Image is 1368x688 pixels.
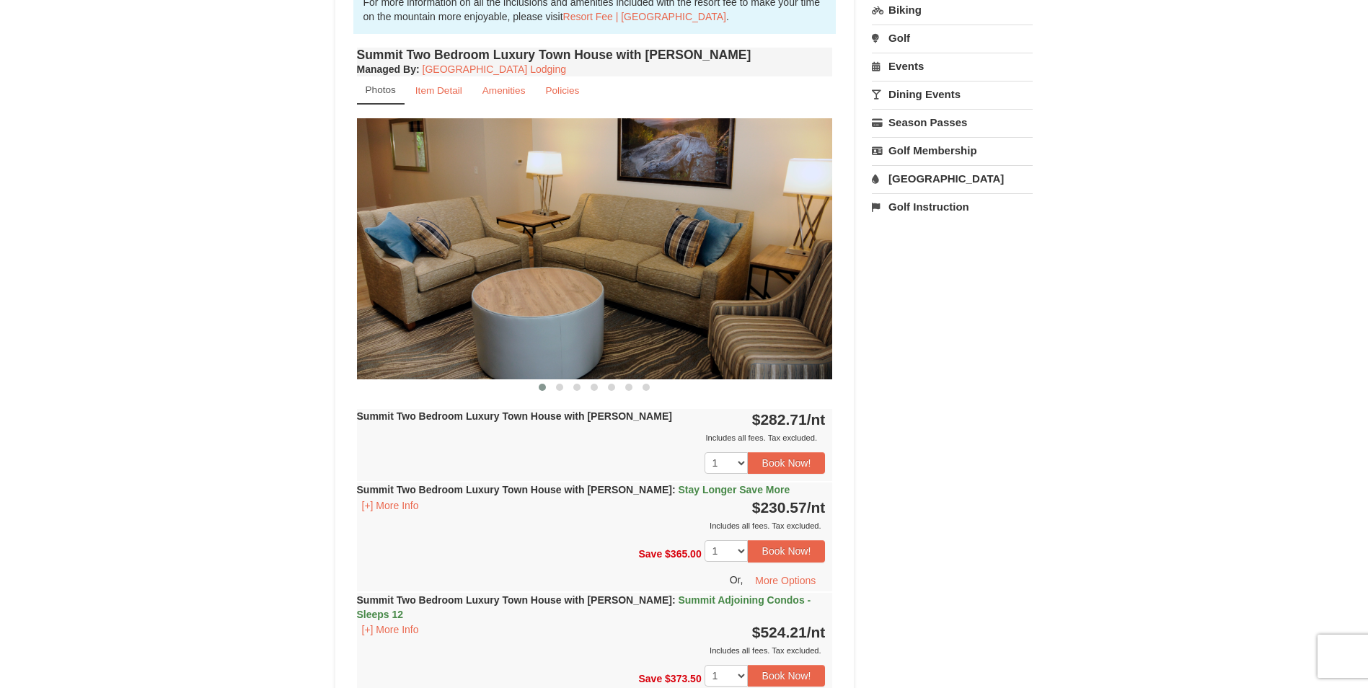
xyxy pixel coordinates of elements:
[872,53,1033,79] a: Events
[872,165,1033,192] a: [GEOGRAPHIC_DATA]
[357,594,811,620] span: Summit Adjoining Condos - Sleeps 12
[872,193,1033,220] a: Golf Instruction
[638,548,662,560] span: Save
[357,431,826,445] div: Includes all fees. Tax excluded.
[678,484,790,495] span: Stay Longer Save More
[807,624,826,640] span: /nt
[357,643,826,658] div: Includes all fees. Tax excluded.
[482,85,526,96] small: Amenities
[665,672,702,684] span: $373.50
[752,411,826,428] strong: $282.71
[536,76,588,105] a: Policies
[752,499,807,516] span: $230.57
[357,76,405,105] a: Photos
[872,137,1033,164] a: Golf Membership
[872,25,1033,51] a: Golf
[357,48,833,62] h4: Summit Two Bedroom Luxury Town House with [PERSON_NAME]
[357,519,826,533] div: Includes all fees. Tax excluded.
[357,118,833,379] img: 18876286-202-fb468a36.png
[872,109,1033,136] a: Season Passes
[357,63,416,75] span: Managed By
[357,594,811,620] strong: Summit Two Bedroom Luxury Town House with [PERSON_NAME]
[406,76,472,105] a: Item Detail
[665,548,702,560] span: $365.00
[672,594,676,606] span: :
[423,63,566,75] a: [GEOGRAPHIC_DATA] Lodging
[473,76,535,105] a: Amenities
[748,452,826,474] button: Book Now!
[672,484,676,495] span: :
[746,570,825,591] button: More Options
[807,411,826,428] span: /nt
[807,499,826,516] span: /nt
[357,498,424,513] button: [+] More Info
[748,665,826,687] button: Book Now!
[357,410,672,422] strong: Summit Two Bedroom Luxury Town House with [PERSON_NAME]
[545,85,579,96] small: Policies
[357,63,420,75] strong: :
[748,540,826,562] button: Book Now!
[415,85,462,96] small: Item Detail
[563,11,726,22] a: Resort Fee | [GEOGRAPHIC_DATA]
[366,84,396,95] small: Photos
[638,672,662,684] span: Save
[357,622,424,638] button: [+] More Info
[872,81,1033,107] a: Dining Events
[730,573,743,585] span: Or,
[357,484,790,495] strong: Summit Two Bedroom Luxury Town House with [PERSON_NAME]
[752,624,807,640] span: $524.21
